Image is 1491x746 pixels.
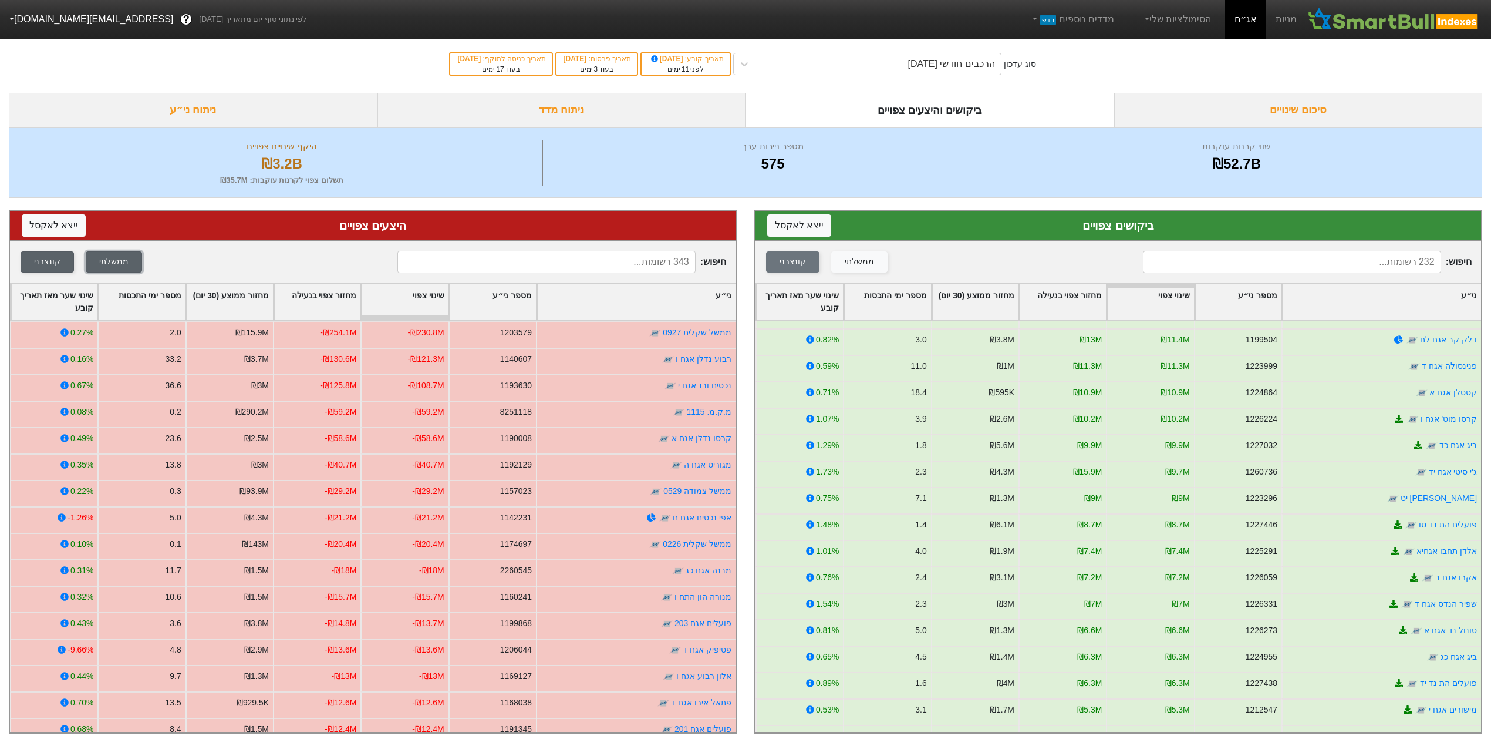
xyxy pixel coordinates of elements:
[99,256,129,268] div: ממשלתי
[816,466,839,478] div: 1.73%
[412,406,444,418] div: -₪59.2M
[1246,519,1277,531] div: 1227446
[170,670,181,683] div: 9.7
[650,486,662,498] img: tase link
[990,334,1014,346] div: ₪3.8M
[1084,492,1102,505] div: ₪9M
[9,93,377,127] div: ניתוח ני״ע
[1415,466,1427,478] img: tase link
[546,140,1000,153] div: מספר ניירות ערך
[332,670,357,683] div: -₪13M
[274,284,360,320] div: Toggle SortBy
[397,251,726,273] span: חיפוש :
[1401,493,1477,503] a: [PERSON_NAME] יט
[244,564,269,577] div: ₪1.5M
[915,651,926,663] div: 4.5
[325,644,356,656] div: -₪13.6M
[908,57,994,71] div: הרכבים חודשי [DATE]
[1161,387,1190,399] div: ₪10.9M
[244,670,269,683] div: ₪1.3M
[325,617,356,630] div: -₪14.8M
[419,564,444,577] div: -₪18M
[21,251,74,273] button: קונצרני
[1246,360,1277,372] div: 1223999
[500,353,532,365] div: 1140607
[687,407,731,416] a: מ.ק.מ. 1115
[325,591,356,603] div: -₪15.7M
[990,439,1014,452] div: ₪5.6M
[500,379,532,392] div: 1193630
[1143,251,1441,273] input: 232 רשומות...
[237,697,269,709] div: ₪929.5K
[990,492,1014,505] div: ₪1.3M
[166,459,181,471] div: 13.8
[594,65,598,73] span: 3
[457,55,483,63] span: [DATE]
[325,512,356,524] div: -₪21.2M
[500,670,532,683] div: 1169127
[1406,334,1418,346] img: tase link
[70,432,93,445] div: 0.49%
[647,64,723,75] div: לפני ימים
[1416,387,1428,399] img: tase link
[816,439,839,452] div: 1.29%
[1439,441,1477,450] a: ביג אגח כד
[244,432,269,445] div: ₪2.5M
[915,677,926,690] div: 1.6
[34,256,60,268] div: קונצרני
[1246,598,1277,610] div: 1226331
[997,677,1014,690] div: ₪4M
[166,697,181,709] div: 13.5
[412,591,444,603] div: -₪15.7M
[1165,545,1190,557] div: ₪7.4M
[669,644,681,656] img: tase link
[412,485,444,498] div: -₪29.2M
[757,284,843,320] div: Toggle SortBy
[320,379,356,392] div: -₪125.8M
[676,354,731,364] a: רבוע נדלן אגח ו
[1421,414,1477,424] a: קרסו מוט' אגח ו
[1246,413,1277,425] div: 1226224
[170,406,181,418] div: 0.2
[1415,704,1427,716] img: tase link
[1165,572,1190,584] div: ₪7.2M
[1084,598,1102,610] div: ₪7M
[244,353,269,365] div: ₪3.7M
[780,256,806,268] div: קונצרני
[1441,652,1477,661] a: ביג אגח כג
[1107,284,1193,320] div: Toggle SortBy
[663,328,731,337] a: ממשל שקלית 0927
[816,492,839,505] div: 0.75%
[1006,153,1467,174] div: ₪52.7B
[915,413,926,425] div: 3.9
[24,174,539,186] div: תשלום צפוי לקרנות עוקבות : ₪35.7M
[915,492,926,505] div: 7.1
[1195,284,1281,320] div: Toggle SortBy
[325,406,356,418] div: -₪59.2M
[1422,572,1433,584] img: tase link
[1026,8,1119,31] a: מדדים נוספיםחדש
[1408,361,1420,372] img: tase link
[24,153,539,174] div: ₪3.2B
[1077,651,1102,663] div: ₪6.3M
[412,432,444,445] div: -₪58.6M
[767,214,831,237] button: ייצא לאקסל
[990,413,1014,425] div: ₪2.6M
[412,697,444,709] div: -₪12.6M
[686,566,731,575] a: מבנה אגח כג
[325,432,356,445] div: -₪58.6M
[1420,335,1477,344] a: דלק קב אגח לח
[70,406,93,418] div: 0.08%
[1073,466,1102,478] div: ₪15.9M
[22,217,724,234] div: היצעים צפויים
[682,65,689,73] span: 11
[915,519,926,531] div: 1.4
[1407,414,1419,425] img: tase link
[661,724,673,735] img: tase link
[1161,334,1190,346] div: ₪11.4M
[1161,413,1190,425] div: ₪10.2M
[244,644,269,656] div: ₪2.9M
[325,459,356,471] div: -₪40.7M
[684,460,731,469] a: מגוריט אגח ה
[649,327,661,339] img: tase link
